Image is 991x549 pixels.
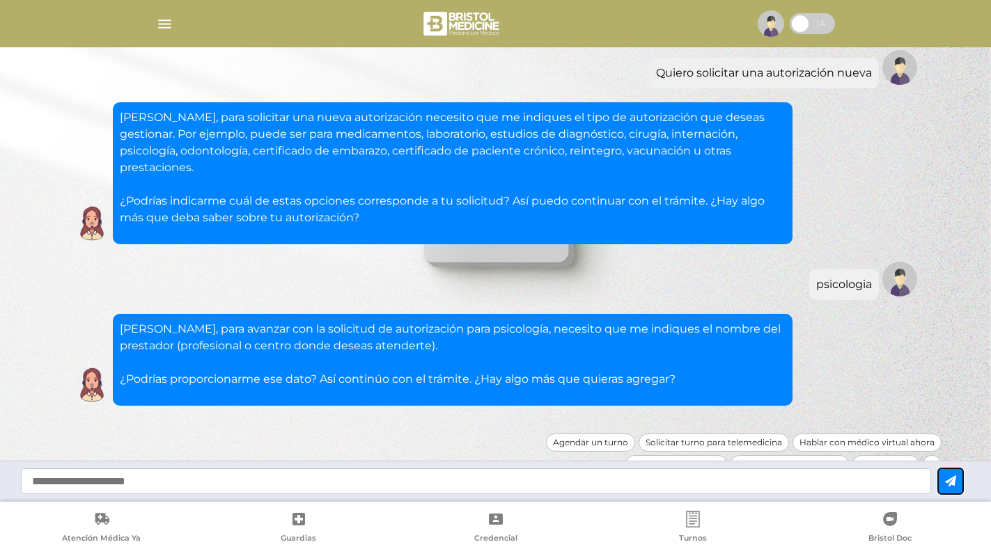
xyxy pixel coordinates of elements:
span: Credencial [474,533,517,546]
div: Solicitar autorización [625,455,727,473]
a: Atención Médica Ya [3,511,200,546]
a: Bristol Doc [791,511,988,546]
img: Tu imagen [882,50,917,85]
a: Guardias [200,511,397,546]
p: [PERSON_NAME], para solicitar una nueva autorización necesito que me indiques el tipo de autoriza... [120,109,786,226]
span: Turnos [679,533,707,546]
div: Hablar con médico virtual ahora [793,433,942,452]
p: [PERSON_NAME], para avanzar con la solicitud de autorización para psicología, necesito que me ind... [120,321,786,388]
img: Cober IA [75,367,109,402]
div: psicologia [816,276,872,293]
a: Turnos [594,511,791,546]
a: Credencial [397,511,594,546]
img: Cober IA [75,206,109,241]
span: Atención Médica Ya [62,533,141,546]
div: Agendar un turno [546,433,635,452]
div: Solicitar turno para telemedicina [639,433,789,452]
div: Odontología [852,455,919,473]
img: Cober_menu-lines-white.svg [156,15,173,33]
span: Bristol Doc [868,533,912,546]
img: profile-placeholder.svg [758,10,784,37]
div: Consultar cartilla médica [731,455,849,473]
div: Quiero solicitar una autorización nueva [656,65,872,81]
span: Guardias [281,533,316,546]
img: bristol-medicine-blanco.png [421,7,504,40]
img: Tu imagen [882,262,917,296]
